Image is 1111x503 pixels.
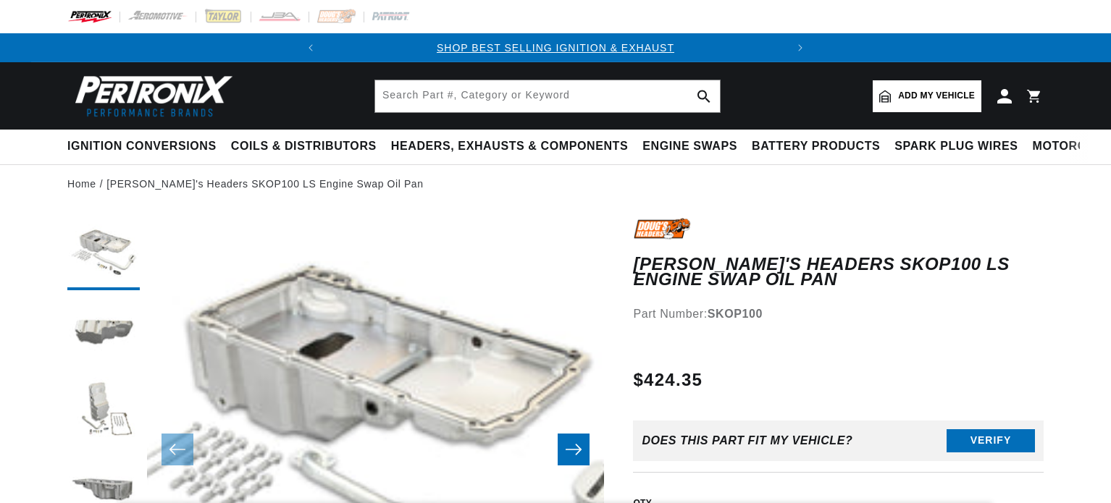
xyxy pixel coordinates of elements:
button: Load image 1 in gallery view [67,218,140,290]
h1: [PERSON_NAME]'s Headers SKOP100 LS Engine Swap Oil Pan [633,257,1044,287]
div: 1 of 2 [325,40,786,56]
a: [PERSON_NAME]'s Headers SKOP100 LS Engine Swap Oil Pan [106,176,423,192]
span: Headers, Exhausts & Components [391,139,628,154]
button: Verify [947,429,1035,452]
span: Battery Products [752,139,880,154]
summary: Spark Plug Wires [887,130,1025,164]
input: Search Part #, Category or Keyword [375,80,720,112]
span: Spark Plug Wires [894,139,1018,154]
img: Pertronix [67,71,234,121]
div: Part Number: [633,305,1044,324]
button: Translation missing: en.sections.announcements.next_announcement [786,33,815,62]
div: Does This part fit My vehicle? [642,434,852,447]
button: search button [688,80,720,112]
summary: Battery Products [745,130,887,164]
span: Add my vehicle [898,89,975,103]
button: Load image 2 in gallery view [67,297,140,370]
button: Slide left [162,434,193,465]
span: Engine Swaps [642,139,737,154]
summary: Coils & Distributors [224,130,384,164]
button: Translation missing: en.sections.announcements.previous_announcement [296,33,325,62]
span: $424.35 [633,367,703,393]
span: Ignition Conversions [67,139,217,154]
summary: Ignition Conversions [67,130,224,164]
a: Add my vehicle [873,80,981,112]
nav: breadcrumbs [67,176,1044,192]
a: SHOP BEST SELLING IGNITION & EXHAUST [437,42,674,54]
div: Announcement [325,40,786,56]
button: Slide right [558,434,590,465]
strong: SKOP100 [708,308,763,320]
a: Home [67,176,96,192]
summary: Headers, Exhausts & Components [384,130,635,164]
summary: Engine Swaps [635,130,745,164]
button: Load image 3 in gallery view [67,377,140,449]
slideshow-component: Translation missing: en.sections.announcements.announcement_bar [31,33,1080,62]
span: Coils & Distributors [231,139,377,154]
